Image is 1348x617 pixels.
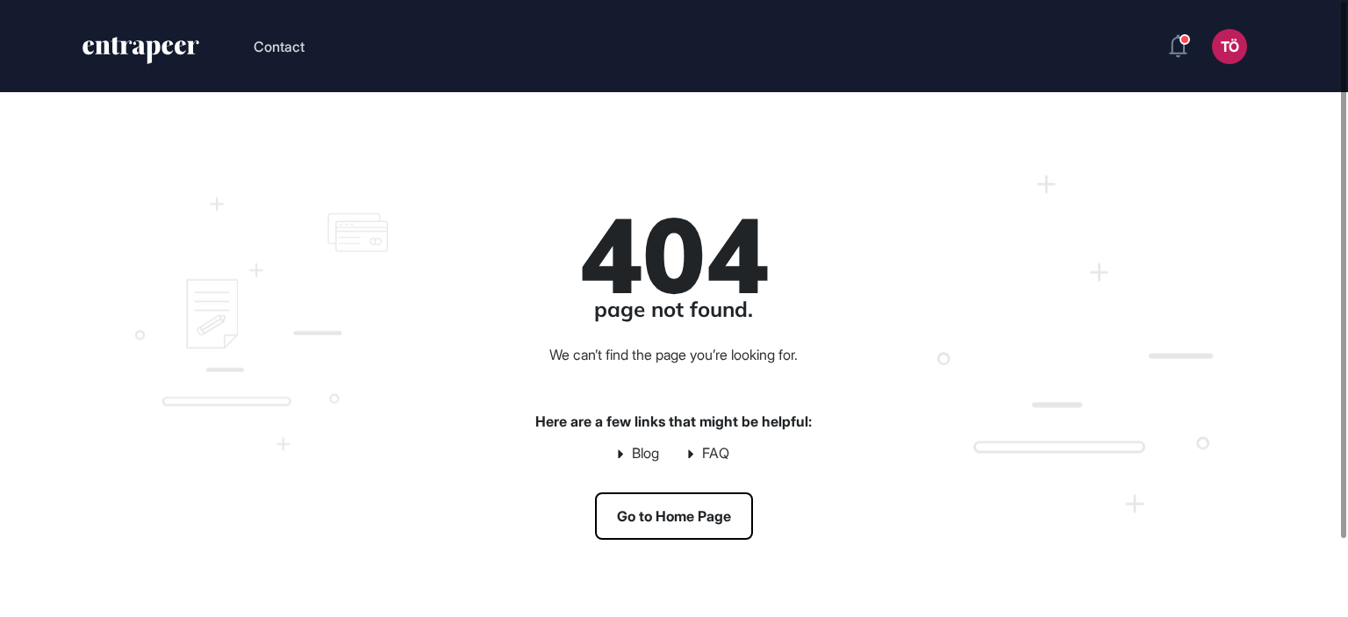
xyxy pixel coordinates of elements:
a: entrapeer-logo [81,37,201,70]
button: TÖ [1212,29,1247,64]
div: 404 [579,209,769,298]
a: FAQ [702,445,729,462]
div: page not found. [594,298,753,319]
a: Blog [632,445,659,462]
button: Contact [254,35,305,58]
div: We can’t find the page you’re looking for. [549,348,798,362]
div: Here are a few links that might be helpful: [535,414,812,428]
a: Go to Home Page [595,492,753,540]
